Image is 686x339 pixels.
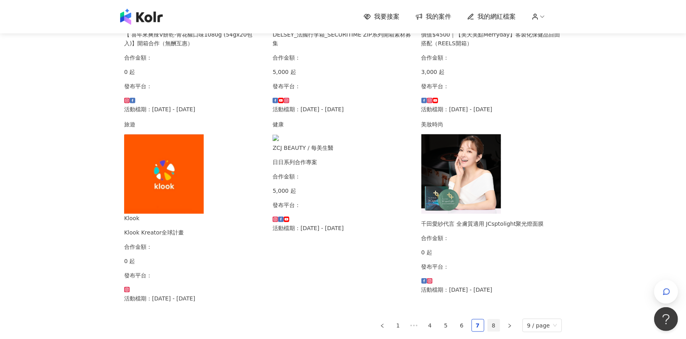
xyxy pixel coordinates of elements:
[421,234,562,242] p: 合作金額：
[124,120,265,129] div: 旅遊
[380,324,385,328] span: left
[424,320,436,331] a: 4
[421,30,562,48] div: 價值$4500｜【美天美點Merryday】客製化保健品自由搭配（REELS開箱）
[273,224,413,232] p: 活動檔期：[DATE] - [DATE]
[124,294,265,303] p: 活動檔期：[DATE] - [DATE]
[392,319,405,332] li: 1
[273,120,413,129] div: 健康
[503,319,516,332] button: right
[421,134,501,214] img: 聚光燈面膜推廣
[421,68,562,76] p: 3,000 起
[124,228,265,237] div: Klook Kreator全球計畫
[273,30,413,48] div: DELSEY_法國行李箱_SECURITIME ZIP系列開箱素材募集
[487,319,500,332] li: 8
[124,68,265,76] p: 0 起
[527,319,557,332] span: 9 / page
[421,120,562,129] div: 美妝時尚
[472,320,484,331] a: 7
[124,214,265,223] div: Klook
[273,172,413,181] p: 合作金額：
[124,242,265,251] p: 合作金額：
[467,12,516,21] a: 我的網紅檔案
[392,320,404,331] a: 1
[421,285,562,294] p: 活動檔期：[DATE] - [DATE]
[408,319,421,332] li: Previous 5 Pages
[273,82,413,91] p: 發布平台：
[273,105,413,114] p: 活動檔期：[DATE] - [DATE]
[426,12,451,21] span: 我的案件
[364,12,400,21] a: 我要接案
[421,82,562,91] p: 發布平台：
[273,158,413,167] div: 日日系列合作專案
[273,135,301,143] img: 日日系列
[488,320,500,331] a: 8
[124,257,265,265] p: 0 起
[456,320,468,331] a: 6
[124,271,265,280] p: 發布平台：
[503,319,516,332] li: Next Page
[376,319,389,332] li: Previous Page
[421,262,562,271] p: 發布平台：
[421,53,562,62] p: 合作金額：
[421,248,562,257] p: 0 起
[440,320,452,331] a: 5
[376,319,389,332] button: left
[408,319,421,332] span: •••
[522,319,562,332] div: Page Size
[124,53,265,62] p: 合作金額：
[415,12,451,21] a: 我的案件
[273,201,413,209] p: 發布平台：
[273,186,413,195] p: 5,000 起
[374,12,400,21] span: 我要接案
[273,53,413,62] p: 合作金額：
[654,307,678,331] iframe: Help Scout Beacon - Open
[507,324,512,328] span: right
[477,12,516,21] span: 我的網紅檔案
[120,9,163,25] img: logo
[124,30,265,48] div: 【 喜年來爽辣V餅乾-青花椒口味1080g (54gx20包入)】開箱合作（無酬互惠）
[424,319,437,332] li: 4
[124,105,265,114] p: 活動檔期：[DATE] - [DATE]
[421,105,562,114] p: 活動檔期：[DATE] - [DATE]
[273,68,413,76] p: 5,000 起
[273,143,413,152] div: ZCJ BEAUTY / 每美生醫
[421,219,562,228] div: 千田愛紗代言 全膚質適用 JCsptolight聚光燈面膜
[124,134,204,214] img: Klook Kreator全球計畫
[124,82,265,91] p: 發布平台：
